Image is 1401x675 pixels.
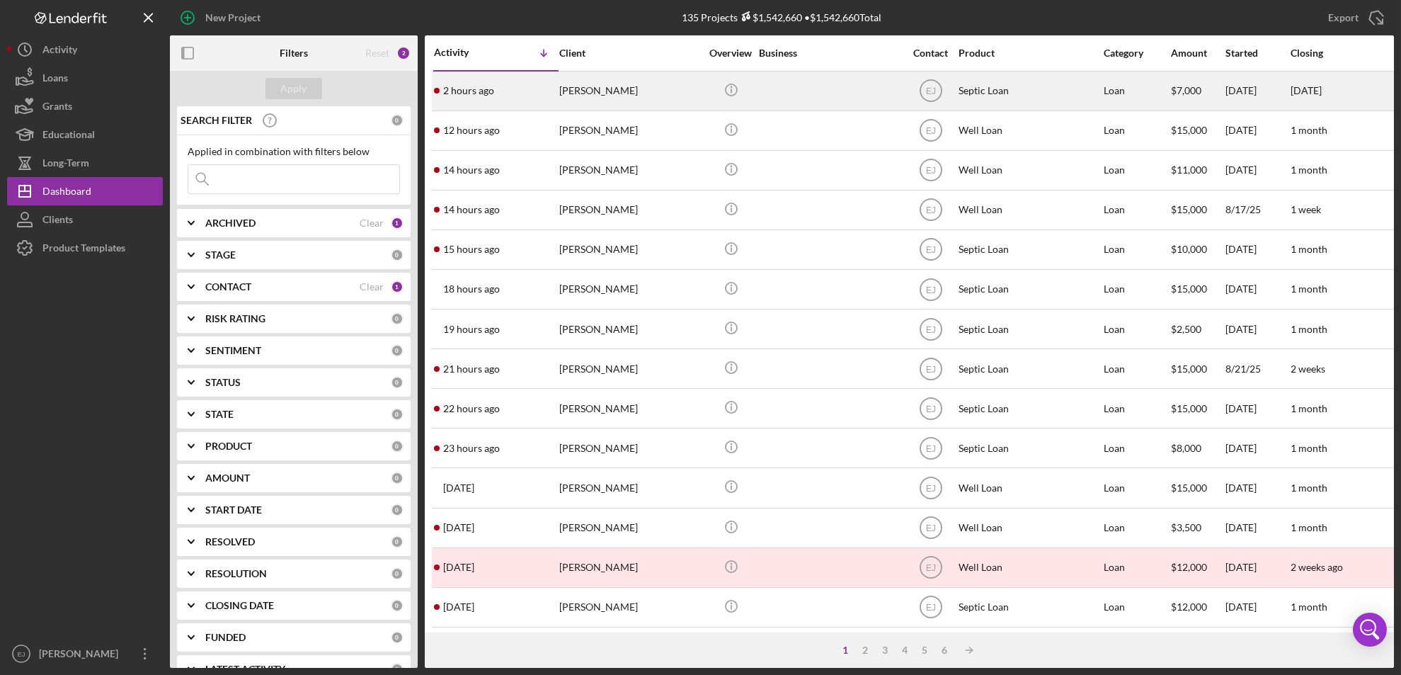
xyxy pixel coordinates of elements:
a: Loans [7,64,163,92]
div: [PERSON_NAME] [35,640,127,671]
div: [PERSON_NAME] [559,390,701,427]
time: 2025-09-23 23:33 [443,125,500,136]
span: $7,000 [1171,84,1201,96]
time: 2025-09-23 14:54 [443,363,500,375]
div: Applied in combination with filters below [188,146,400,157]
button: Long-Term [7,149,163,177]
b: PRODUCT [205,441,252,452]
div: 8/17/25 [1225,191,1289,229]
div: Septic Loan [959,231,1100,268]
div: Septic Loan [959,72,1100,110]
div: Well Loan [959,112,1100,149]
div: Loan [1104,231,1170,268]
time: 2 weeks [1291,363,1325,375]
div: 0 [391,249,404,261]
div: Clients [42,205,73,237]
div: Category [1104,47,1170,59]
div: [PERSON_NAME] [559,231,701,268]
button: Dashboard [7,177,163,205]
div: Well Loan [959,469,1100,506]
time: 2025-09-21 22:13 [443,601,474,613]
div: Long-Term [42,149,89,181]
div: [DATE] [1225,152,1289,189]
div: 135 Projects • $1,542,660 Total [682,11,881,23]
div: Loan [1104,72,1170,110]
div: 0 [391,344,404,357]
div: [DATE] [1225,429,1289,467]
text: EJ [925,86,935,96]
time: 1 month [1291,243,1327,255]
div: Loan [1104,469,1170,506]
span: $3,500 [1171,521,1201,533]
span: $11,000 [1171,164,1207,176]
div: 0 [391,376,404,389]
time: 2025-09-22 15:01 [443,562,474,573]
div: 2 [396,46,411,60]
div: [DATE] [1225,271,1289,308]
time: 2025-09-22 15:09 [443,522,474,533]
b: STATE [205,409,234,420]
span: $15,000 [1171,363,1207,375]
b: AMOUNT [205,472,250,484]
div: Well Loan [959,191,1100,229]
div: Closing [1291,47,1397,59]
div: [PERSON_NAME] [559,191,701,229]
div: 0 [391,535,404,548]
time: 2025-09-23 16:44 [443,324,500,335]
div: Contact [904,47,957,59]
div: [PERSON_NAME] [559,350,701,387]
b: Filters [280,47,308,59]
div: 4 [896,645,915,656]
time: [DATE] [1291,84,1322,96]
b: ARCHIVED [205,217,256,229]
text: EJ [925,324,935,334]
div: Septic Loan [959,429,1100,467]
text: EJ [925,205,935,215]
text: EJ [925,245,935,255]
div: [PERSON_NAME] [559,628,701,666]
div: Septic Loan [959,390,1100,427]
time: 2025-09-23 20:43 [443,244,500,255]
time: 1 month [1291,402,1327,414]
div: Client [559,47,701,59]
time: 2025-09-22 18:48 [443,482,474,494]
span: $15,000 [1171,402,1207,414]
time: 2025-09-23 13:22 [443,443,500,454]
div: 3 [876,645,896,656]
time: 2025-09-23 14:13 [443,403,500,414]
span: $12,000 [1171,601,1207,613]
div: [DATE] [1225,509,1289,547]
a: Educational [7,120,163,149]
div: 1 [391,280,404,293]
div: 0 [391,599,404,612]
div: 5 [915,645,935,656]
text: EJ [925,484,935,494]
b: LATEST ACTIVITY [205,664,285,675]
time: 1 month [1291,164,1327,176]
text: EJ [925,523,935,533]
text: EJ [925,563,935,573]
text: EJ [925,364,935,374]
b: RESOLVED [205,536,255,548]
div: [PERSON_NAME] [559,310,701,348]
button: Apply [265,78,322,99]
span: $15,000 [1171,203,1207,215]
div: Loans [42,64,68,96]
div: [PERSON_NAME] [559,112,701,149]
button: Clients [7,205,163,234]
div: Apply [281,78,307,99]
div: [DATE] [1225,390,1289,427]
time: 2025-09-23 22:17 [443,164,500,176]
b: FUNDED [205,632,246,643]
div: 6 [935,645,955,656]
div: [DATE] [1225,231,1289,268]
b: CONTACT [205,281,251,293]
div: [PERSON_NAME] [559,509,701,547]
div: Loan [1104,271,1170,308]
div: 0 [391,567,404,580]
b: SEARCH FILTER [181,115,252,126]
button: EJ[PERSON_NAME] [7,640,163,668]
div: 0 [391,408,404,421]
div: Open Intercom Messenger [1353,613,1387,647]
div: Activity [42,35,77,67]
